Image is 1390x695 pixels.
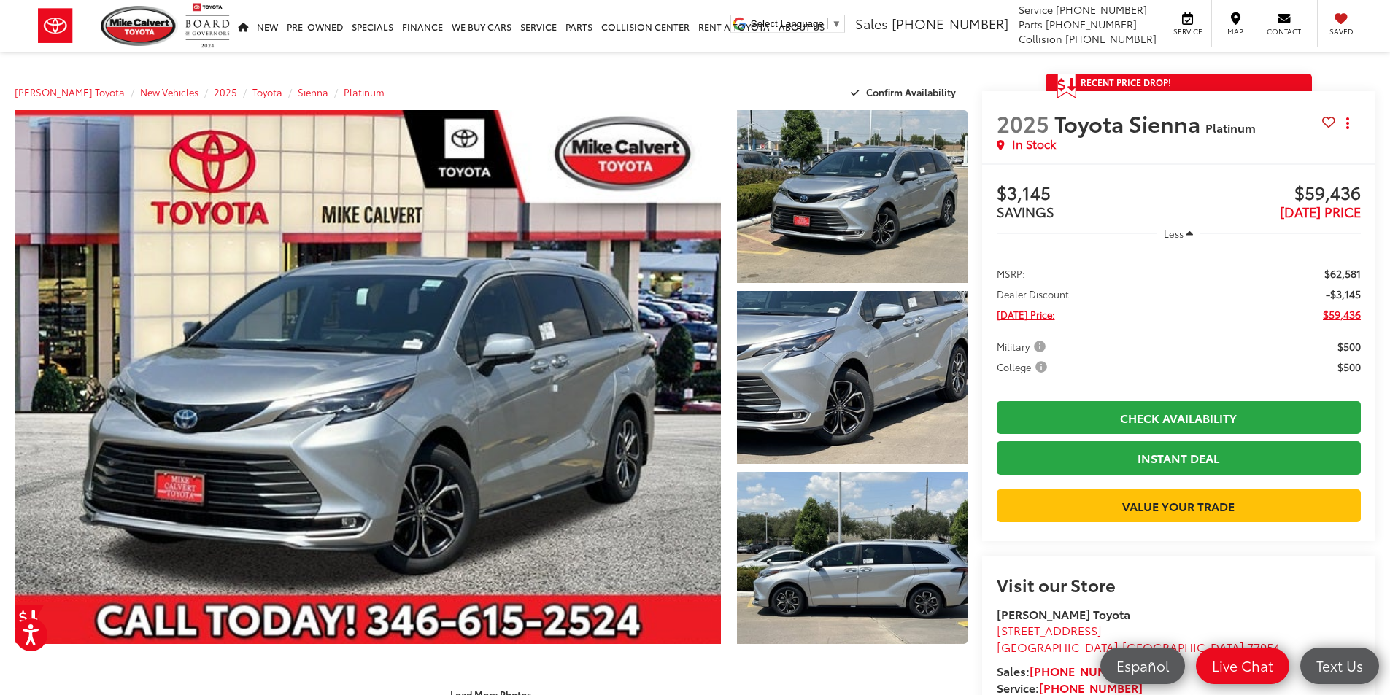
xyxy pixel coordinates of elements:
a: [STREET_ADDRESS] [GEOGRAPHIC_DATA],[GEOGRAPHIC_DATA] 77054 [997,621,1280,655]
a: Expand Photo 0 [15,110,721,644]
span: [PHONE_NUMBER] [892,14,1008,33]
a: New Vehicles [140,85,198,98]
span: [DATE] PRICE [1280,202,1361,221]
span: Military [997,339,1049,354]
span: SAVINGS [997,202,1054,221]
span: [GEOGRAPHIC_DATA] [1122,638,1244,655]
span: 2025 [997,107,1049,139]
span: Collision [1019,31,1062,46]
span: Parts [1019,17,1043,31]
span: Toyota Sienna [1054,107,1205,139]
span: [PHONE_NUMBER] [1065,31,1157,46]
span: Service [1019,2,1053,17]
a: 2025 [214,85,237,98]
button: Less [1157,220,1200,246]
span: Text Us [1309,656,1370,675]
span: Sales [855,14,888,33]
span: , [997,638,1280,655]
h2: Visit our Store [997,575,1361,594]
span: Less [1164,227,1184,240]
span: In Stock [1012,136,1056,152]
a: [PHONE_NUMBER] [1030,662,1133,679]
img: 2025 Toyota Sienna Platinum [734,108,969,284]
a: [PERSON_NAME] Toyota [15,85,125,98]
span: [GEOGRAPHIC_DATA] [997,638,1119,655]
span: [PHONE_NUMBER] [1046,17,1137,31]
a: Text Us [1300,648,1379,684]
span: dropdown dots [1346,117,1349,129]
span: $62,581 [1324,266,1361,281]
span: [DATE] Price: [997,307,1055,322]
span: College [997,360,1050,374]
span: Platinum [1205,119,1256,136]
a: Instant Deal [997,441,1361,474]
span: $59,436 [1178,183,1361,205]
span: Saved [1325,26,1357,36]
span: $59,436 [1323,307,1361,322]
span: [STREET_ADDRESS] [997,621,1102,638]
span: Service [1171,26,1204,36]
strong: [PERSON_NAME] Toyota [997,605,1130,622]
span: MSRP: [997,266,1025,281]
span: -$3,145 [1326,287,1361,301]
a: Expand Photo 1 [737,110,968,283]
span: Recent Price Drop! [1081,76,1171,88]
span: Live Chat [1205,656,1281,675]
a: Value Your Trade [997,489,1361,522]
a: Check Availability [997,401,1361,434]
span: 77054 [1247,638,1280,655]
img: 2025 Toyota Sienna Platinum [7,107,727,647]
button: Military [997,339,1051,354]
img: 2025 Toyota Sienna Platinum [734,289,969,465]
img: 2025 Toyota Sienna Platinum [734,470,969,646]
a: Live Chat [1196,648,1289,684]
button: Confirm Availability [843,79,968,105]
a: Platinum [344,85,385,98]
a: Español [1100,648,1185,684]
a: Expand Photo 2 [737,291,968,464]
span: Contact [1267,26,1301,36]
a: Toyota [252,85,282,98]
span: $500 [1337,339,1361,354]
img: Mike Calvert Toyota [101,6,178,46]
span: $500 [1337,360,1361,374]
strong: Sales: [997,662,1133,679]
button: College [997,360,1052,374]
span: [PHONE_NUMBER] [1056,2,1147,17]
span: Español [1109,656,1176,675]
span: ▼ [832,18,841,29]
span: Get Price Drop Alert [1057,74,1076,98]
span: $3,145 [997,183,1179,205]
a: Sienna [298,85,328,98]
a: Expand Photo 3 [737,472,968,645]
span: Map [1219,26,1251,36]
span: Dealer Discount [997,287,1069,301]
span: Confirm Availability [866,85,956,98]
a: Get Price Drop Alert Recent Price Drop! [1046,74,1312,91]
a: Get Price Drop Alert [15,605,44,628]
button: Actions [1335,110,1361,136]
